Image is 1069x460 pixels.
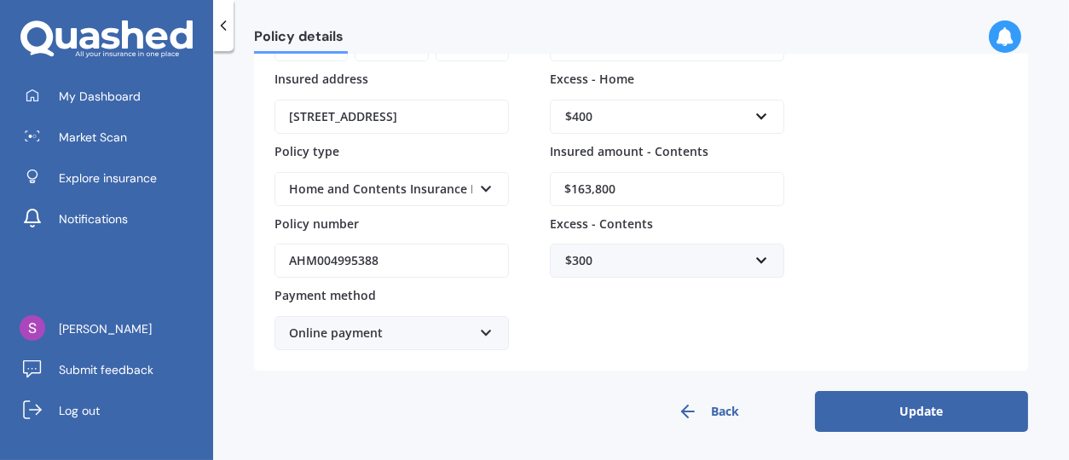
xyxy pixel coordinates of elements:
div: Home and Contents Insurance Package [289,180,472,198]
span: Excess - Contents [550,215,653,231]
span: My Dashboard [59,88,141,105]
span: Policy number [274,215,359,231]
input: Enter amount [550,172,784,206]
span: Log out [59,402,100,419]
span: Insured address [274,71,368,87]
input: Enter policy number [274,244,509,278]
span: Market Scan [59,129,127,146]
a: Log out [13,394,213,428]
a: Market Scan [13,120,213,154]
span: [PERSON_NAME] [59,320,152,337]
button: Back [602,391,815,432]
div: $400 [565,107,748,126]
a: My Dashboard [13,79,213,113]
a: Notifications [13,202,213,236]
a: Submit feedback [13,353,213,387]
span: Notifications [59,210,128,227]
span: Payment method [274,287,376,303]
input: Enter address [274,100,509,134]
span: Policy type [274,143,339,159]
span: Insured amount - Contents [550,143,708,159]
a: [PERSON_NAME] [13,312,213,346]
img: AGNmyxbxBChfNh11kJNvduAt9-JDDl2SL6MugBHyDMqE=s96-c [20,315,45,341]
div: $300 [565,251,748,270]
span: Explore insurance [59,170,157,187]
span: Submit feedback [59,361,153,378]
span: Policy details [254,28,348,51]
span: Excess - Home [550,71,634,87]
a: Explore insurance [13,161,213,195]
div: Online payment [289,324,472,342]
button: Update [815,391,1028,432]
